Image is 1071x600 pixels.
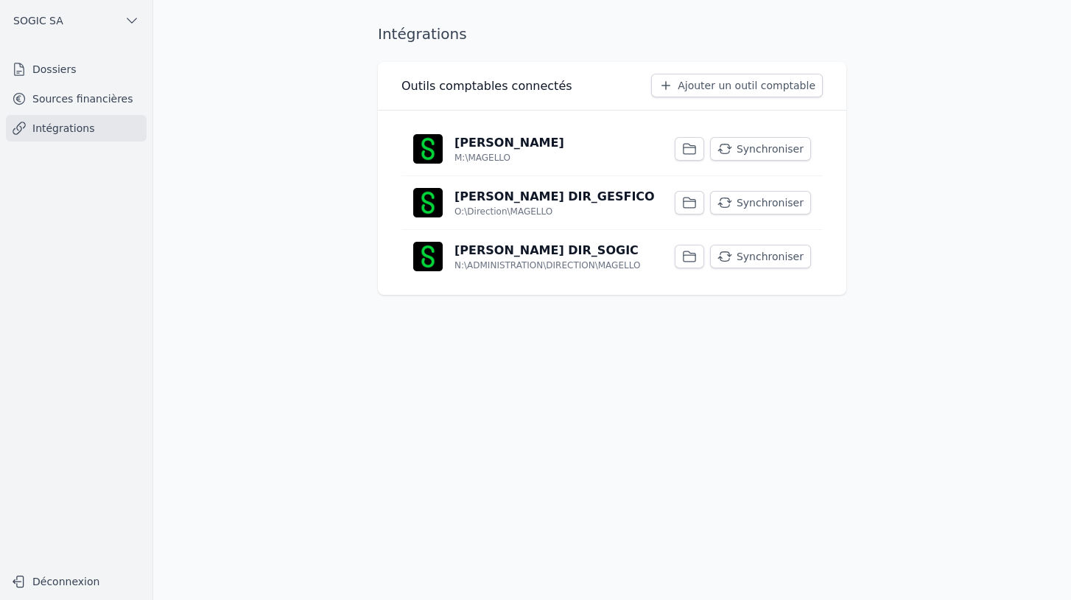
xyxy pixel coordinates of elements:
p: [PERSON_NAME] DIR_SOGIC [454,242,639,259]
p: [PERSON_NAME] [454,134,564,152]
p: M:\MAGELLO [454,152,510,164]
span: SOGIC SA [13,13,63,28]
h3: Outils comptables connectés [401,77,572,95]
p: N:\ADMINISTRATION\DIRECTION\MAGELLO [454,259,640,271]
button: Ajouter un outil comptable [651,74,823,97]
h1: Intégrations [378,24,467,44]
a: [PERSON_NAME] M:\MAGELLO Synchroniser [401,122,823,175]
button: Synchroniser [710,137,811,161]
button: Déconnexion [6,570,147,593]
button: SOGIC SA [6,9,147,32]
p: O:\Direction\MAGELLO [454,206,552,217]
a: Intégrations [6,115,147,142]
a: [PERSON_NAME] DIR_SOGIC N:\ADMINISTRATION\DIRECTION\MAGELLO Synchroniser [401,230,823,283]
a: Sources financières [6,86,147,112]
button: Synchroniser [710,245,811,268]
a: Dossiers [6,56,147,83]
p: [PERSON_NAME] DIR_GESFICO [454,188,655,206]
button: Synchroniser [710,191,811,214]
a: [PERSON_NAME] DIR_GESFICO O:\Direction\MAGELLO Synchroniser [401,176,823,229]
